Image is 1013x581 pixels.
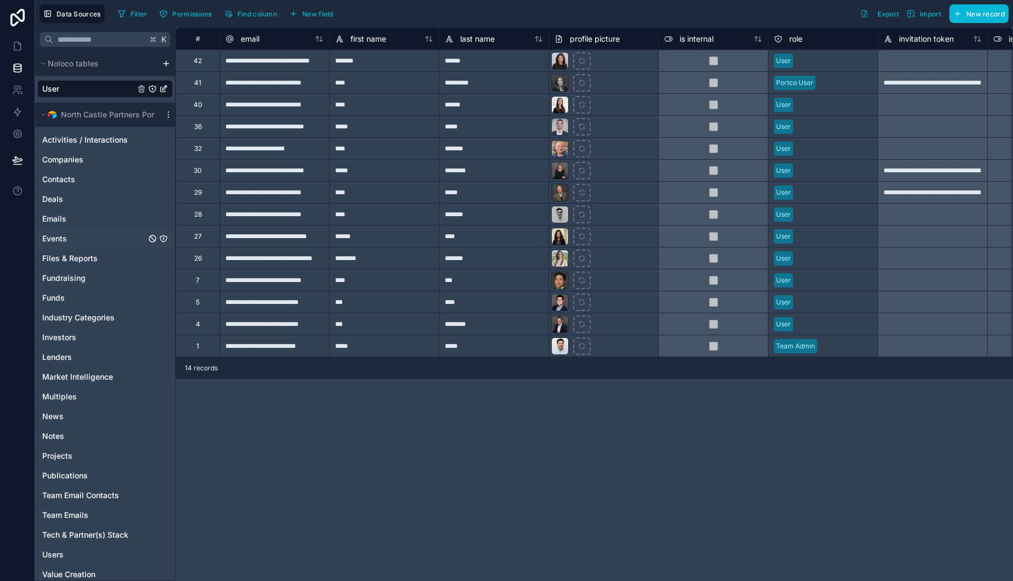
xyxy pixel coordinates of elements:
span: is internal [680,33,714,44]
span: invitation token [899,33,954,44]
button: Permissions [155,5,216,22]
div: 4 [196,320,200,329]
div: User [776,100,791,110]
div: 29 [194,188,202,197]
div: User [776,232,791,241]
div: User [776,253,791,263]
div: 32 [194,144,202,153]
div: Team Admin [776,341,815,351]
div: User [776,122,791,132]
div: 1 [196,342,199,351]
span: email [241,33,259,44]
div: User [776,56,791,66]
button: Data Sources [39,4,105,23]
div: User [776,210,791,219]
div: User [776,319,791,329]
a: New record [945,4,1009,23]
span: Data Sources [56,10,101,18]
span: New record [966,10,1005,18]
div: 30 [194,166,202,175]
button: Filter [114,5,151,22]
div: 27 [194,232,202,241]
div: 42 [194,57,202,65]
span: last name [460,33,495,44]
span: Export [878,10,899,18]
span: Filter [131,10,148,18]
button: Import [903,4,945,23]
span: Import [920,10,941,18]
div: 5 [196,298,200,307]
button: New field [285,5,337,22]
div: 41 [194,78,201,87]
span: 14 records [185,364,218,373]
div: User [776,166,791,176]
a: Permissions [155,5,220,22]
div: User [776,297,791,307]
span: K [160,36,168,43]
div: User [776,144,791,154]
div: # [184,35,211,43]
span: first name [350,33,386,44]
span: New field [302,10,333,18]
span: Permissions [172,10,212,18]
div: 28 [194,210,202,219]
div: 36 [194,122,202,131]
div: 40 [194,100,202,109]
div: 26 [194,254,202,263]
button: Find column [220,5,281,22]
div: User [776,275,791,285]
span: role [789,33,802,44]
button: New record [949,4,1009,23]
button: Export [856,4,903,23]
span: profile picture [570,33,620,44]
span: Find column [237,10,277,18]
div: User [776,188,791,198]
div: Portco User [776,78,813,88]
div: 7 [196,276,200,285]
